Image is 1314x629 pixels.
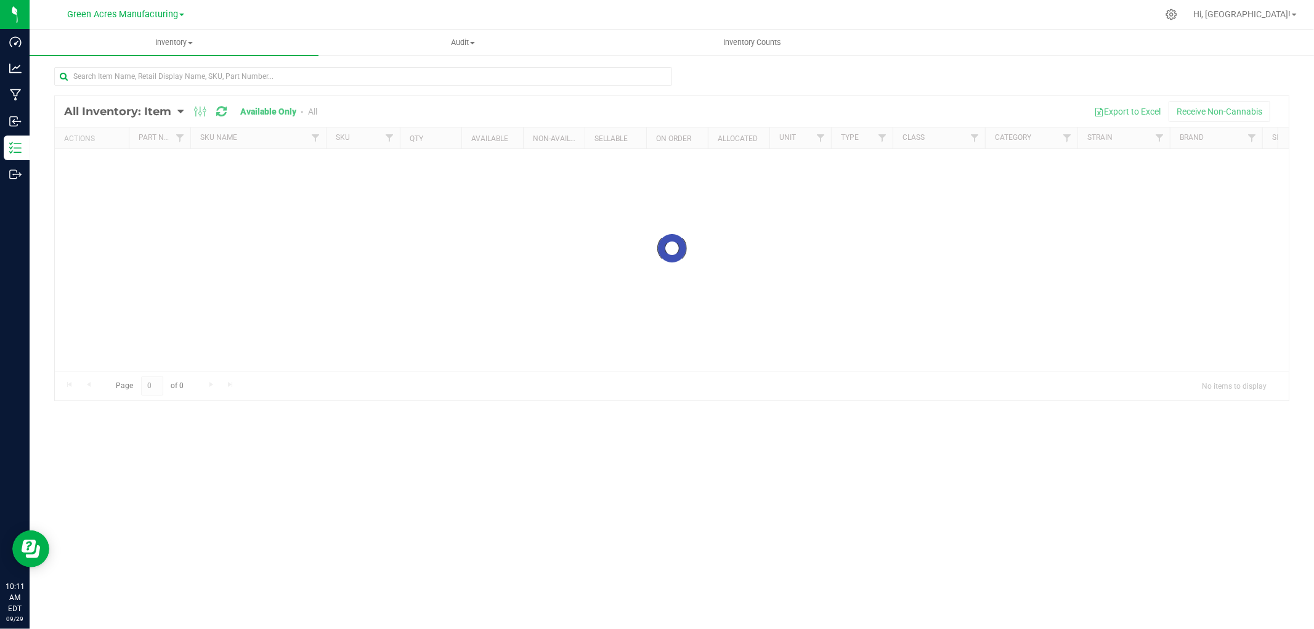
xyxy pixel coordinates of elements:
[6,581,24,614] p: 10:11 AM EDT
[607,30,896,55] a: Inventory Counts
[9,142,22,154] inline-svg: Inventory
[318,30,607,55] a: Audit
[1164,9,1179,20] div: Manage settings
[6,614,24,623] p: 09/29
[9,168,22,181] inline-svg: Outbound
[9,36,22,48] inline-svg: Dashboard
[707,37,798,48] span: Inventory Counts
[1193,9,1291,19] span: Hi, [GEOGRAPHIC_DATA]!
[54,67,672,86] input: Search Item Name, Retail Display Name, SKU, Part Number...
[30,37,318,48] span: Inventory
[12,530,49,567] iframe: Resource center
[67,9,178,20] span: Green Acres Manufacturing
[30,30,318,55] a: Inventory
[9,89,22,101] inline-svg: Manufacturing
[9,115,22,128] inline-svg: Inbound
[9,62,22,75] inline-svg: Analytics
[319,37,607,48] span: Audit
